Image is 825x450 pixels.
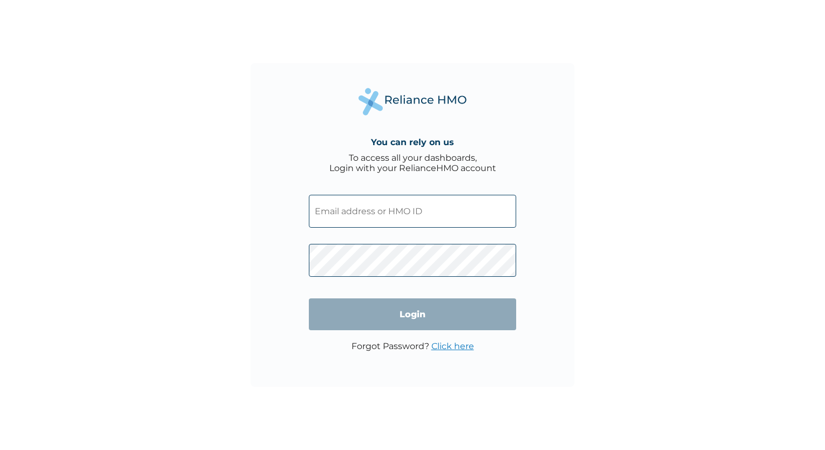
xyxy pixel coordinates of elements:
img: Reliance Health's Logo [359,88,466,115]
h4: You can rely on us [371,137,454,147]
div: To access all your dashboards, Login with your RelianceHMO account [329,153,496,173]
a: Click here [431,341,474,351]
input: Login [309,298,516,330]
p: Forgot Password? [351,341,474,351]
input: Email address or HMO ID [309,195,516,228]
